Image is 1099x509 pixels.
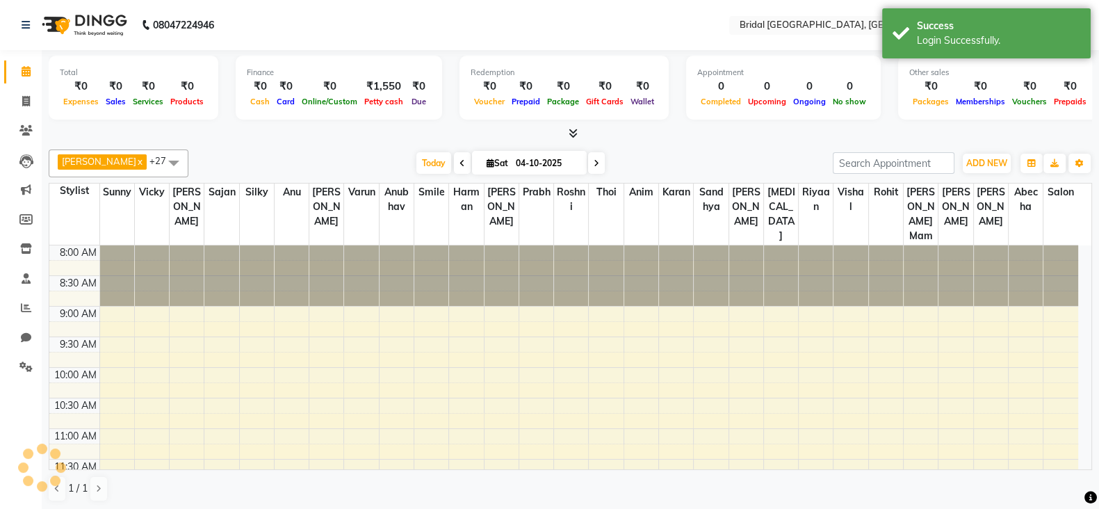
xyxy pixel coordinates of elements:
div: 9:00 AM [57,307,99,321]
span: [PERSON_NAME] [170,184,204,230]
span: Upcoming [744,97,790,106]
div: 11:00 AM [51,429,99,444]
span: [PERSON_NAME] [62,156,136,167]
span: Prabh [519,184,553,201]
span: Karan [659,184,693,201]
div: ₹0 [1050,79,1090,95]
img: logo [35,6,131,45]
span: Petty cash [361,97,407,106]
span: Anubhav [380,184,414,216]
div: 8:30 AM [57,276,99,291]
span: Today [416,152,451,174]
span: Completed [697,97,744,106]
div: ₹0 [298,79,361,95]
div: Total [60,67,207,79]
div: ₹0 [909,79,952,95]
span: Expenses [60,97,102,106]
div: ₹0 [407,79,431,95]
span: Smile [414,184,448,201]
span: Sat [483,158,512,168]
div: ₹0 [583,79,627,95]
span: [PERSON_NAME] [729,184,763,230]
span: Vouchers [1009,97,1050,106]
button: ADD NEW [963,154,1011,173]
div: 10:00 AM [51,368,99,382]
div: ₹0 [273,79,298,95]
div: Finance [247,67,431,79]
span: [PERSON_NAME] [309,184,343,230]
span: Harman [449,184,483,216]
div: ₹0 [471,79,508,95]
span: [PERSON_NAME] [485,184,519,230]
div: 0 [744,79,790,95]
span: Cash [247,97,273,106]
span: [PERSON_NAME] mam [904,184,938,245]
b: 08047224946 [153,6,214,45]
input: Search Appointment [833,152,954,174]
span: Packages [909,97,952,106]
span: Products [167,97,207,106]
span: Vicky [135,184,169,201]
input: 2025-10-04 [512,153,581,174]
div: ₹0 [1009,79,1050,95]
span: Anu [275,184,309,201]
span: Package [544,97,583,106]
div: 10:30 AM [51,398,99,413]
span: Prepaid [508,97,544,106]
span: Vishal [833,184,868,216]
div: ₹0 [60,79,102,95]
span: Services [129,97,167,106]
div: Login Successfully. [917,33,1080,48]
div: 9:30 AM [57,337,99,352]
div: 0 [697,79,744,95]
span: 1 / 1 [68,481,88,496]
div: ₹0 [129,79,167,95]
span: [PERSON_NAME] [974,184,1008,230]
span: Sajan [204,184,238,201]
span: Riyaan [799,184,833,216]
div: ₹0 [952,79,1009,95]
div: 8:00 AM [57,245,99,260]
span: Silky [240,184,274,201]
div: ₹0 [102,79,129,95]
div: Stylist [49,184,99,198]
span: [PERSON_NAME] [938,184,972,230]
span: Voucher [471,97,508,106]
a: x [136,156,143,167]
div: ₹0 [508,79,544,95]
div: 0 [829,79,870,95]
div: Appointment [697,67,870,79]
span: Rohit [869,184,903,201]
div: ₹0 [544,79,583,95]
div: ₹0 [627,79,658,95]
span: Card [273,97,298,106]
span: Anim [624,184,658,201]
span: Abecha [1009,184,1043,216]
div: ₹0 [167,79,207,95]
span: ADD NEW [966,158,1007,168]
span: Wallet [627,97,658,106]
span: +27 [149,155,177,166]
div: ₹1,550 [361,79,407,95]
span: Varun [344,184,378,201]
span: Memberships [952,97,1009,106]
span: Roshni [554,184,588,216]
span: Sandhya [694,184,728,216]
div: Success [917,19,1080,33]
div: 11:30 AM [51,460,99,474]
span: Prepaids [1050,97,1090,106]
div: Redemption [471,67,658,79]
span: No show [829,97,870,106]
span: salon [1043,184,1078,201]
span: Sunny [100,184,134,201]
span: Due [408,97,430,106]
span: Online/Custom [298,97,361,106]
span: Ongoing [790,97,829,106]
span: [MEDICAL_DATA] [764,184,798,245]
span: Thoi [589,184,623,201]
div: 0 [790,79,829,95]
span: Gift Cards [583,97,627,106]
div: ₹0 [247,79,273,95]
span: Sales [102,97,129,106]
